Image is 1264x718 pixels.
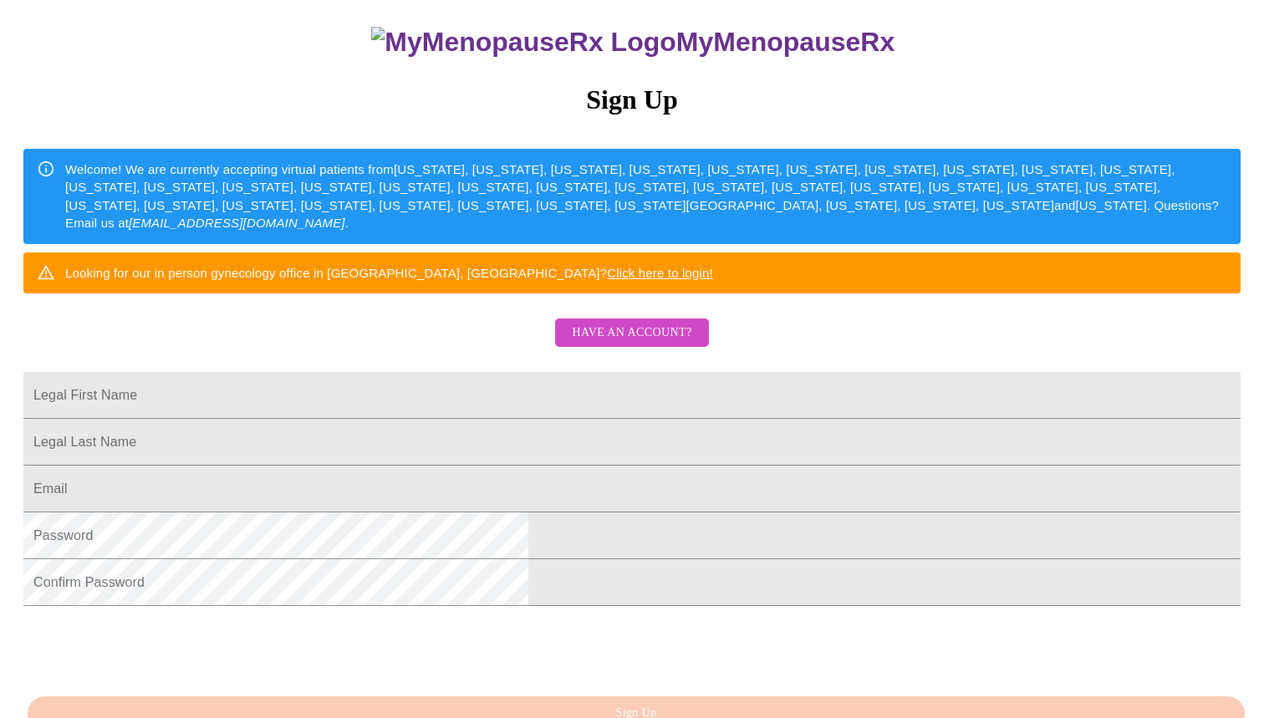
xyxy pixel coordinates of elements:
div: Welcome! We are currently accepting virtual patients from [US_STATE], [US_STATE], [US_STATE], [US... [65,154,1227,239]
button: Have an account? [555,318,708,348]
div: Looking for our in person gynecology office in [GEOGRAPHIC_DATA], [GEOGRAPHIC_DATA]? [65,257,713,288]
h3: Sign Up [23,84,1241,115]
a: Have an account? [551,337,712,351]
iframe: reCAPTCHA [23,614,278,680]
a: Click here to login! [607,266,713,280]
img: MyMenopauseRx Logo [371,27,675,58]
h3: MyMenopauseRx [26,27,1241,58]
span: Have an account? [572,323,691,344]
em: [EMAIL_ADDRESS][DOMAIN_NAME] [129,216,345,230]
